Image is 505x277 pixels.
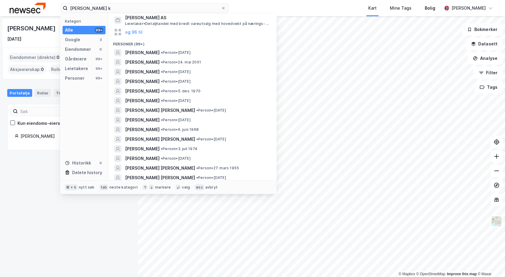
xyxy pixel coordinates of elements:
[20,133,124,140] div: [PERSON_NAME]
[95,57,103,61] div: 99+
[57,54,60,61] span: 0
[41,66,44,73] span: 0
[161,50,191,55] span: Person • [DATE]
[54,89,87,97] div: Transaksjoner
[125,155,160,162] span: [PERSON_NAME]
[125,49,160,56] span: [PERSON_NAME]
[475,248,505,277] iframe: Chat Widget
[8,65,46,74] div: Aksjeeierskap :
[125,165,195,172] span: [PERSON_NAME] [PERSON_NAME]
[125,145,160,152] span: [PERSON_NAME]
[155,185,171,190] div: markere
[161,60,201,65] span: Person • 24. mai 2001
[65,36,80,43] div: Google
[65,19,106,23] div: Kategori
[7,23,57,33] div: [PERSON_NAME]
[161,127,199,132] span: Person • 6. juni 1968
[390,5,412,12] div: Mine Tags
[99,184,109,190] div: tab
[161,156,163,161] span: •
[7,89,32,97] div: Portefølje
[161,146,197,151] span: Person • 3. juli 1974
[196,137,226,142] span: Person • [DATE]
[196,108,198,112] span: •
[161,69,163,74] span: •
[368,5,377,12] div: Kart
[79,185,95,190] div: nytt søk
[65,65,88,72] div: Leietakere
[161,60,163,64] span: •
[196,166,198,170] span: •
[65,184,78,190] div: ⌘ + k
[65,46,91,53] div: Eiendommer
[161,89,200,94] span: Person • 5. des. 1970
[416,272,445,276] a: OpenStreetMap
[35,89,51,97] div: Roller
[161,50,163,55] span: •
[125,107,195,114] span: [PERSON_NAME] [PERSON_NAME]
[125,174,195,181] span: [PERSON_NAME] [PERSON_NAME]
[98,37,103,42] div: 3
[65,75,84,82] div: Personer
[125,59,160,66] span: [PERSON_NAME]
[95,66,103,71] div: 99+
[161,69,191,74] span: Person • [DATE]
[399,272,415,276] a: Mapbox
[65,26,73,34] div: Alle
[195,184,204,190] div: esc
[196,108,226,113] span: Person • [DATE]
[161,98,163,103] span: •
[17,120,68,127] div: Kun eiendoms-eierskap
[462,23,503,35] button: Bokmerker
[161,89,163,93] span: •
[196,137,198,141] span: •
[98,47,103,52] div: 0
[109,185,138,190] div: neste kategori
[125,136,195,143] span: [PERSON_NAME] [PERSON_NAME]
[65,55,87,63] div: Gårdeiere
[72,169,102,176] div: Delete history
[125,126,160,133] span: [PERSON_NAME]
[125,97,160,104] span: [PERSON_NAME]
[7,35,21,43] div: [DATE]
[125,78,160,85] span: [PERSON_NAME]
[8,53,62,62] div: Eiendommer (direkte) :
[196,175,198,180] span: •
[161,79,191,84] span: Person • [DATE]
[196,166,239,171] span: Person • 27. mars 1955
[447,272,477,276] a: Improve this map
[49,65,70,74] div: Roller :
[182,185,190,190] div: velg
[491,216,502,227] img: Z
[125,88,160,95] span: [PERSON_NAME]
[451,5,486,12] div: [PERSON_NAME]
[161,146,163,151] span: •
[466,38,503,50] button: Datasett
[196,175,226,180] span: Person • [DATE]
[475,248,505,277] div: Kontrollprogram for chat
[161,156,191,161] span: Person • [DATE]
[161,118,163,122] span: •
[468,52,503,64] button: Analyse
[108,37,277,48] div: Personer (99+)
[475,81,503,93] button: Tags
[125,29,142,36] button: og 96 til
[10,3,46,13] img: newsec-logo.f6e21ccffca1b3a03d2d.png
[161,127,163,132] span: •
[125,68,160,75] span: [PERSON_NAME]
[95,28,103,32] div: 99+
[161,79,163,84] span: •
[125,14,269,21] span: [PERSON_NAME] AS
[18,107,84,116] input: Søk
[68,4,221,13] input: Søk på adresse, matrikkel, gårdeiere, leietakere eller personer
[95,76,103,81] div: 99+
[125,116,160,124] span: [PERSON_NAME]
[125,21,271,26] span: Leietaker • Detaljhandel med bredt vareutvalg med hovedvekt på nærings- og nytelsesmidler
[205,185,218,190] div: avbryt
[161,98,191,103] span: Person • [DATE]
[474,67,503,79] button: Filter
[161,118,191,122] span: Person • [DATE]
[65,159,91,167] div: Historikk
[425,5,435,12] div: Bolig
[98,161,103,165] div: 0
